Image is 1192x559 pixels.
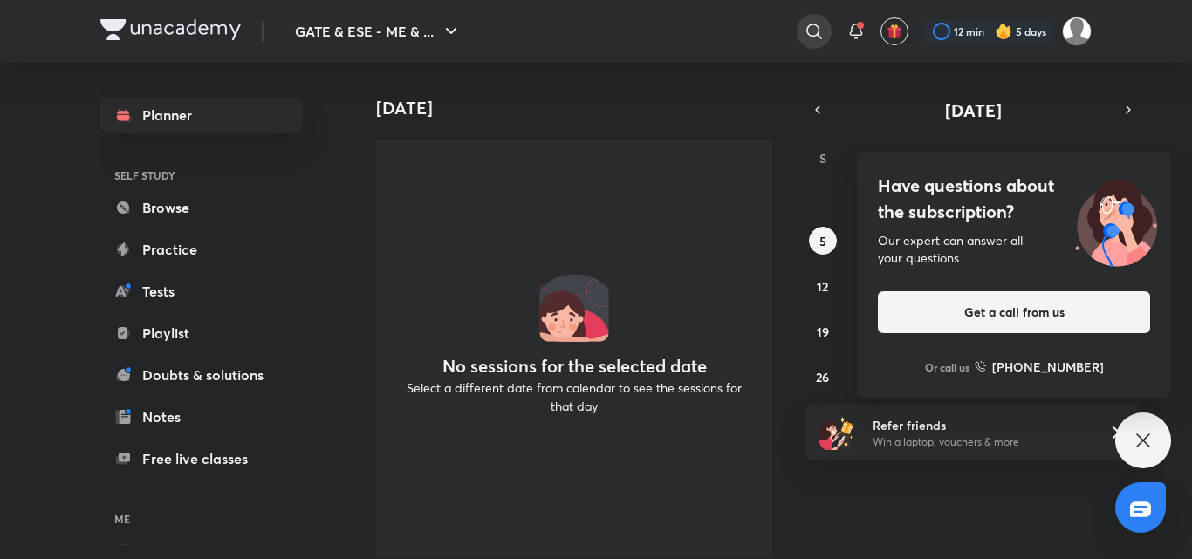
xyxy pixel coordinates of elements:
[1019,150,1026,167] abbr: Thursday
[1061,173,1171,267] img: ttu_illustration_new.svg
[376,98,786,119] h4: [DATE]
[100,19,241,44] a: Company Logo
[100,19,241,40] img: Company Logo
[830,98,1116,122] button: [DATE]
[992,358,1104,376] h6: [PHONE_NUMBER]
[809,227,837,255] button: October 5, 2025
[100,232,303,267] a: Practice
[878,232,1150,267] div: Our expert can answer all your questions
[100,504,303,534] h6: ME
[100,399,303,434] a: Notes
[873,416,1087,434] h6: Refer friends
[880,17,908,45] button: avatar
[397,378,751,415] p: Select a different date from calendar to see the sessions for that day
[809,317,837,345] button: October 19, 2025
[539,272,609,342] img: No events
[100,274,303,309] a: Tests
[819,150,826,167] abbr: Sunday
[969,150,981,167] abbr: Wednesday
[100,98,303,133] a: Planner
[925,359,969,375] p: Or call us
[100,190,303,225] a: Browse
[100,358,303,392] a: Doubts & solutions
[809,363,837,391] button: October 26, 2025
[945,99,1002,122] span: [DATE]
[442,356,707,377] h4: No sessions for the selected date
[819,233,826,249] abbr: October 5, 2025
[878,173,1150,225] h4: Have questions about the subscription?
[1070,150,1077,167] abbr: Friday
[284,14,472,49] button: GATE & ESE - ME & ...
[878,291,1150,333] button: Get a call from us
[995,23,1012,40] img: streak
[100,441,303,476] a: Free live classes
[1120,150,1127,167] abbr: Saturday
[817,324,829,340] abbr: October 19, 2025
[809,272,837,300] button: October 12, 2025
[819,415,854,450] img: referral
[1062,17,1092,46] img: pradhap B
[868,150,879,167] abbr: Monday
[816,369,829,385] abbr: October 26, 2025
[100,316,303,351] a: Playlist
[920,150,927,167] abbr: Tuesday
[817,278,828,295] abbr: October 12, 2025
[873,434,1087,450] p: Win a laptop, vouchers & more
[100,160,303,190] h6: SELF STUDY
[887,24,902,39] img: avatar
[975,358,1104,376] a: [PHONE_NUMBER]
